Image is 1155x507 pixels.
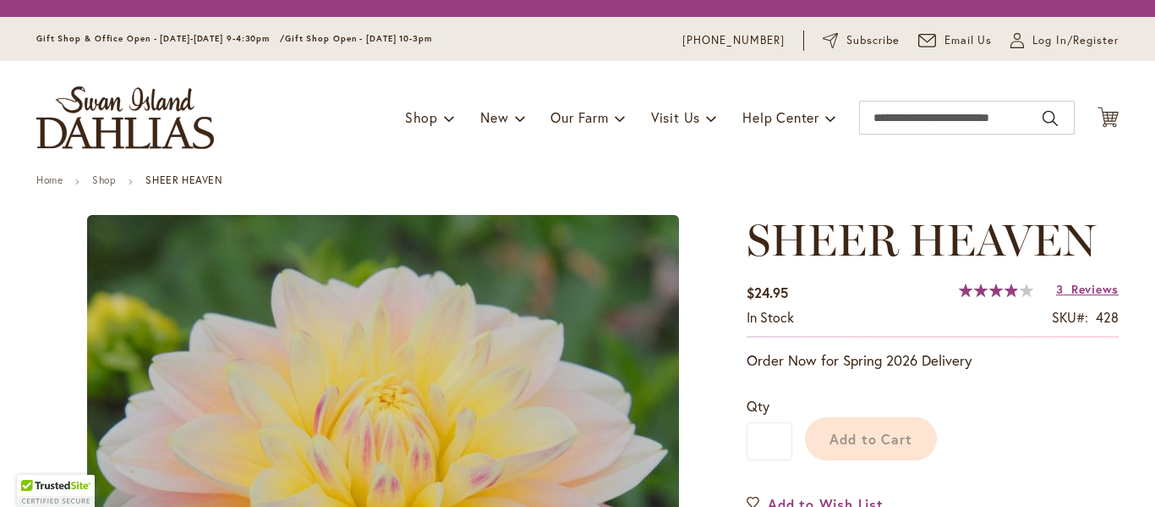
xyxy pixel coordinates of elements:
[747,397,769,415] span: Qty
[1010,32,1119,49] a: Log In/Register
[747,308,794,326] span: In stock
[36,86,214,149] a: store logo
[17,475,95,507] div: TrustedSite Certified
[36,174,63,186] a: Home
[36,33,285,44] span: Gift Shop & Office Open - [DATE]-[DATE] 9-4:30pm /
[747,284,788,301] span: $24.95
[480,108,508,126] span: New
[1056,281,1064,297] span: 3
[1071,281,1119,297] span: Reviews
[145,174,222,186] strong: SHEER HEAVEN
[823,32,900,49] a: Subscribe
[747,213,1096,267] span: SHEER HEAVEN
[747,350,1119,371] p: Order Now for Spring 2026 Delivery
[1096,308,1119,328] div: 428
[285,33,432,44] span: Gift Shop Open - [DATE] 10-3pm
[742,108,819,126] span: Help Center
[651,108,700,126] span: Visit Us
[92,174,116,186] a: Shop
[944,32,993,49] span: Email Us
[682,32,785,49] a: [PHONE_NUMBER]
[846,32,900,49] span: Subscribe
[959,284,1033,297] div: 78%
[405,108,438,126] span: Shop
[1032,32,1119,49] span: Log In/Register
[550,108,608,126] span: Our Farm
[918,32,993,49] a: Email Us
[1052,308,1088,326] strong: SKU
[747,308,794,328] div: Availability
[1056,281,1119,297] a: 3 Reviews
